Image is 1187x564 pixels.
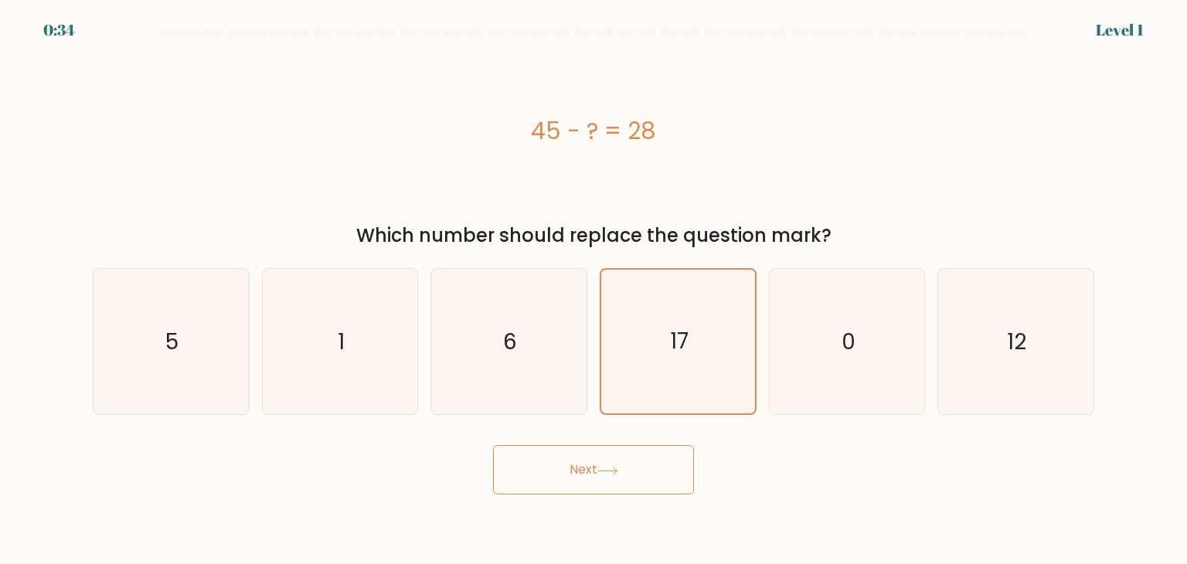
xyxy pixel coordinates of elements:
[93,114,1094,148] div: 45 - ? = 28
[338,326,345,357] text: 1
[166,326,179,357] text: 5
[842,326,855,357] text: 0
[493,445,694,494] button: Next
[504,326,518,357] text: 6
[43,19,75,42] div: 0:34
[1008,326,1027,357] text: 12
[1096,19,1144,42] div: Level 1
[102,222,1085,250] div: Which number should replace the question mark?
[670,327,689,357] text: 17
